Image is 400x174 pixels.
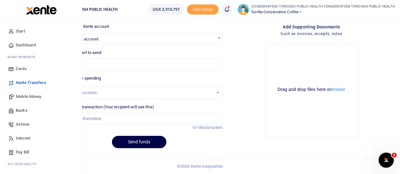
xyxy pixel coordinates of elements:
span: 1 [391,153,397,158]
button: browse [331,87,345,92]
li: Ac [5,159,77,169]
button: Send funds [112,136,166,148]
iframe: Intercom live chat [378,153,394,168]
li: M [5,52,77,62]
span: Start [16,28,25,34]
input: Enter extra information [55,113,223,125]
li: Wallet ballance [145,4,187,15]
img: logo-large [26,5,57,15]
span: Airtime [16,121,29,128]
a: Mobile Money [5,90,77,104]
a: Xente Transfers [5,76,77,90]
a: Start [5,24,77,38]
div: No options available. [60,90,213,96]
li: Toup your wallet [187,4,218,15]
span: characters [203,125,223,130]
span: Cards [16,66,27,72]
a: Internet [5,131,77,145]
span: 0/140 [193,125,203,130]
a: Banks [5,104,77,117]
a: profile-user CONSERVATION THROUGH PUBLIC HEALTH CONSERVATION THROUGH PUBLIC HEALTH Gorilla Conser... [237,4,395,15]
span: ake Payments [11,55,35,59]
img: profile-user [237,4,249,15]
span: Gorilla Conservation Coffee [251,9,395,15]
label: Memo for this transaction (Your recipient will see this) [55,104,154,110]
a: Dashboard [5,38,77,52]
a: UGX 2,913,797 [148,4,184,15]
a: logo-small logo-large logo-large [25,7,57,12]
div: Drag and drop files here or [267,87,356,93]
a: Add money [187,7,218,11]
small: CONSERVATION THROUGH PUBLIC HEALTH CONSERVATION THROUGH PUBLIC HEALTH [251,4,395,9]
span: Mobile Money [16,93,41,100]
span: UGX 2,913,797 [153,6,180,13]
h4: Add supporting Documents [228,23,395,30]
a: Cards [5,62,77,76]
span: Dashboard [16,42,36,48]
h4: Such as invoices, receipts, notes [228,30,395,37]
span: Xente Transfers [16,80,46,86]
span: Internet [16,135,30,141]
input: UGX [55,58,223,70]
a: Pay Bill [5,145,77,159]
span: Search for an account [56,34,222,44]
a: Airtime [5,117,77,131]
span: countability [12,162,36,166]
span: Search for an account [55,33,223,45]
span: Add money [187,4,218,15]
div: File Uploader [264,42,359,137]
span: Pay Bill [16,149,29,155]
span: Banks [16,107,28,114]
